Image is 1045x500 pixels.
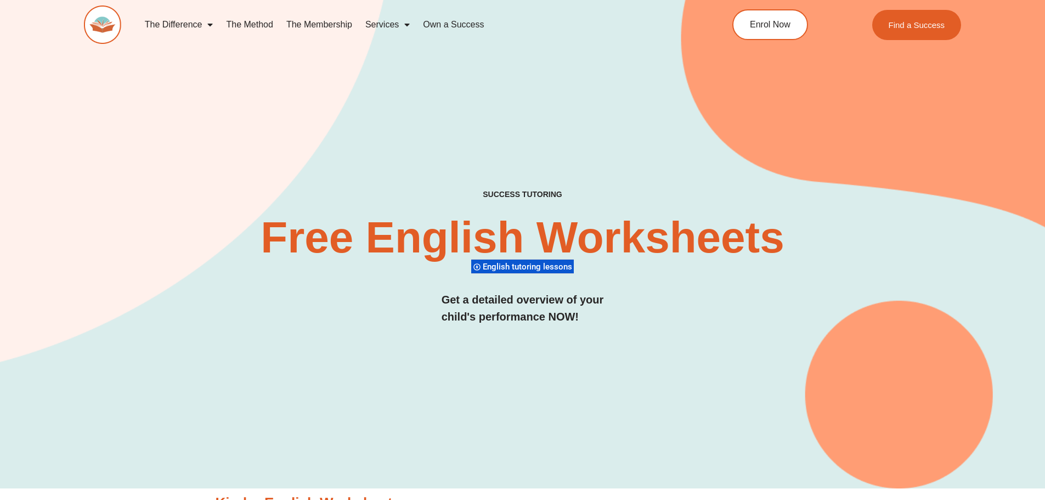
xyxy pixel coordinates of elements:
a: Services [359,12,416,37]
span: Enrol Now [750,20,790,29]
a: The Method [219,12,279,37]
iframe: Chat Widget [990,447,1045,500]
nav: Menu [138,12,682,37]
div: English tutoring lessons [471,259,574,274]
span: Find a Success [889,21,945,29]
h3: Get a detailed overview of your child's performance NOW! [442,291,604,325]
h2: Free English Worksheets​ [233,216,812,260]
a: Find a Success [872,10,962,40]
h4: SUCCESS TUTORING​ [393,190,653,199]
a: The Membership [280,12,359,37]
span: English tutoring lessons [483,262,575,272]
a: Enrol Now [732,9,808,40]
a: Own a Success [416,12,490,37]
a: The Difference [138,12,220,37]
